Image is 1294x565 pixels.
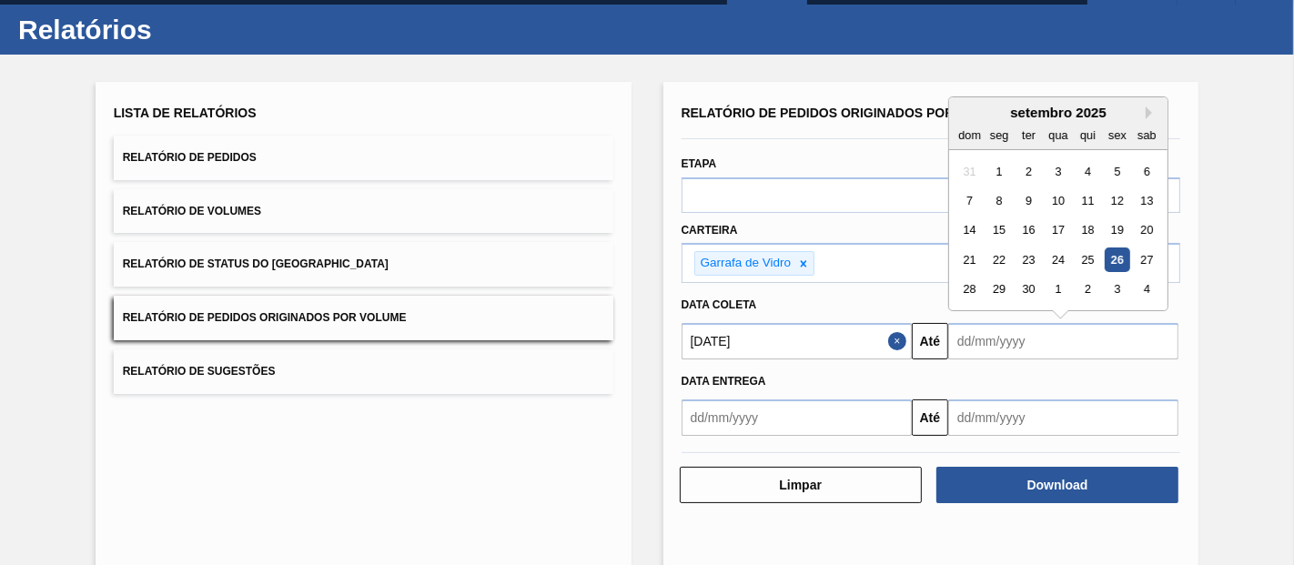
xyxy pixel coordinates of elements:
div: Choose domingo, 7 de setembro de 2025 [957,188,982,213]
div: month 2025-09 [955,156,1161,304]
div: Choose quinta-feira, 25 de setembro de 2025 [1076,247,1100,272]
span: Data coleta [682,298,757,311]
div: qui [1076,123,1100,147]
div: Choose sexta-feira, 19 de setembro de 2025 [1105,218,1129,243]
button: Close [888,323,912,359]
div: Choose sexta-feira, 5 de setembro de 2025 [1105,159,1129,184]
div: Choose domingo, 28 de setembro de 2025 [957,277,982,302]
div: Choose quarta-feira, 10 de setembro de 2025 [1046,188,1070,213]
div: Choose terça-feira, 16 de setembro de 2025 [1016,218,1041,243]
div: Choose sábado, 27 de setembro de 2025 [1135,247,1159,272]
div: Choose quinta-feira, 18 de setembro de 2025 [1076,218,1100,243]
div: Choose quarta-feira, 24 de setembro de 2025 [1046,247,1070,272]
input: dd/mm/yyyy [682,323,912,359]
div: Choose sexta-feira, 26 de setembro de 2025 [1105,247,1129,272]
div: Choose sábado, 4 de outubro de 2025 [1135,277,1159,302]
span: Relatório de Volumes [123,205,261,217]
div: seg [986,123,1011,147]
div: Choose sábado, 20 de setembro de 2025 [1135,218,1159,243]
div: sab [1135,123,1159,147]
span: Relatório de Pedidos Originados por Volume [123,311,407,324]
div: sex [1105,123,1129,147]
button: Relatório de Sugestões [114,349,613,394]
div: setembro 2025 [949,105,1168,120]
div: Choose quinta-feira, 11 de setembro de 2025 [1076,188,1100,213]
input: dd/mm/yyyy [948,399,1178,436]
div: Choose segunda-feira, 1 de setembro de 2025 [986,159,1011,184]
div: Choose quinta-feira, 4 de setembro de 2025 [1076,159,1100,184]
div: ter [1016,123,1041,147]
div: Choose domingo, 14 de setembro de 2025 [957,218,982,243]
div: dom [957,123,982,147]
span: Relatório de Status do [GEOGRAPHIC_DATA] [123,257,389,270]
div: Choose terça-feira, 23 de setembro de 2025 [1016,247,1041,272]
div: Choose quarta-feira, 1 de outubro de 2025 [1046,277,1070,302]
button: Relatório de Status do [GEOGRAPHIC_DATA] [114,242,613,287]
button: Até [912,399,948,436]
div: Choose sábado, 13 de setembro de 2025 [1135,188,1159,213]
h1: Relatórios [18,19,341,40]
span: Data entrega [682,375,766,388]
div: Choose quinta-feira, 2 de outubro de 2025 [1076,277,1100,302]
button: Relatório de Pedidos [114,136,613,180]
button: Até [912,323,948,359]
button: Relatório de Volumes [114,189,613,234]
div: Choose quarta-feira, 17 de setembro de 2025 [1046,218,1070,243]
div: Choose terça-feira, 2 de setembro de 2025 [1016,159,1041,184]
div: Choose terça-feira, 9 de setembro de 2025 [1016,188,1041,213]
button: Next Month [1146,106,1158,119]
div: Choose sexta-feira, 12 de setembro de 2025 [1105,188,1129,213]
button: Download [936,467,1178,503]
span: Relatório de Pedidos Originados por Volume [682,106,1013,120]
button: Relatório de Pedidos Originados por Volume [114,296,613,340]
input: dd/mm/yyyy [948,323,1178,359]
span: Lista de Relatórios [114,106,257,120]
div: Choose sexta-feira, 3 de outubro de 2025 [1105,277,1129,302]
input: dd/mm/yyyy [682,399,912,436]
div: Garrafa de Vidro [695,252,794,275]
div: Choose segunda-feira, 29 de setembro de 2025 [986,277,1011,302]
div: Choose terça-feira, 30 de setembro de 2025 [1016,277,1041,302]
label: Carteira [682,224,738,237]
div: Choose segunda-feira, 8 de setembro de 2025 [986,188,1011,213]
span: Relatório de Sugestões [123,365,276,378]
div: Choose segunda-feira, 22 de setembro de 2025 [986,247,1011,272]
div: Choose domingo, 21 de setembro de 2025 [957,247,982,272]
div: Choose segunda-feira, 15 de setembro de 2025 [986,218,1011,243]
div: Choose sábado, 6 de setembro de 2025 [1135,159,1159,184]
div: Choose quarta-feira, 3 de setembro de 2025 [1046,159,1070,184]
button: Limpar [680,467,922,503]
div: Not available domingo, 31 de agosto de 2025 [957,159,982,184]
span: Relatório de Pedidos [123,151,257,164]
div: qua [1046,123,1070,147]
label: Etapa [682,157,717,170]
